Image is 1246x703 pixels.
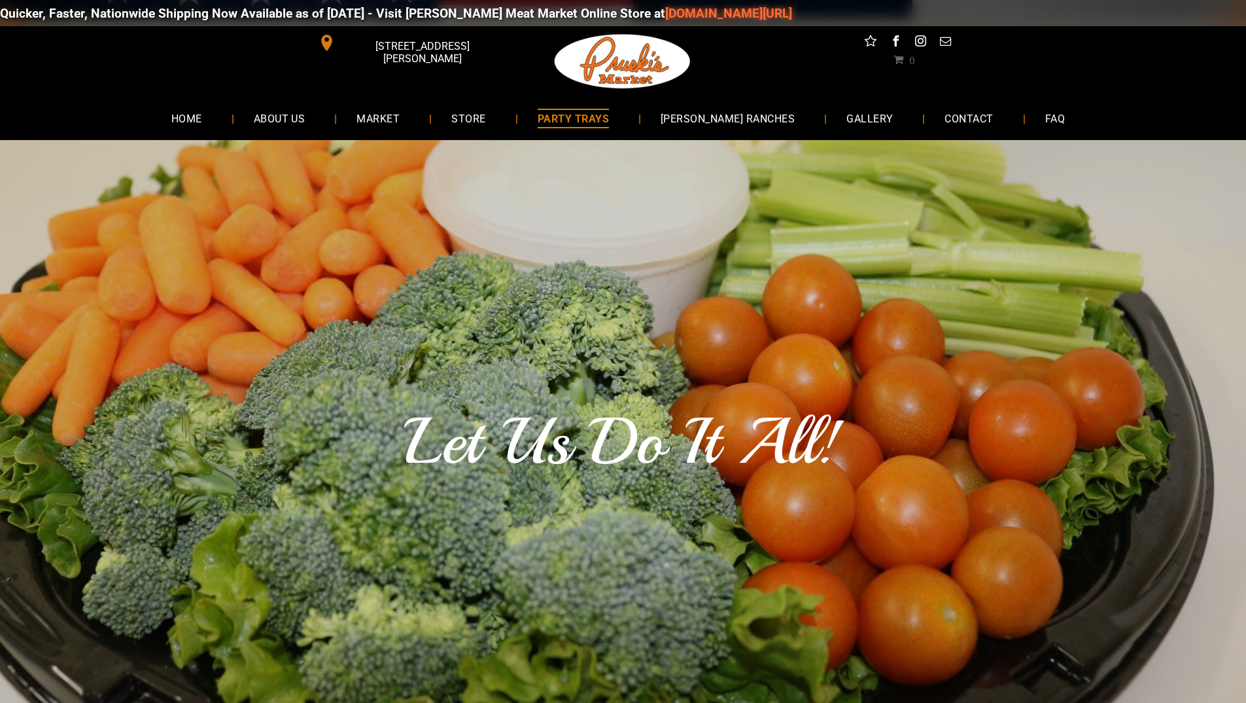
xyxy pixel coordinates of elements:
[337,33,506,71] span: [STREET_ADDRESS][PERSON_NAME]
[552,26,693,97] img: Pruski-s+Market+HQ+Logo2-1920w.png
[405,401,841,482] font: Let Us Do It All!
[912,33,929,53] a: instagram
[309,33,510,53] a: [STREET_ADDRESS][PERSON_NAME]
[925,101,1012,135] a: CONTACT
[518,101,629,135] a: PARTY TRAYS
[937,33,954,53] a: email
[1026,101,1084,135] a: FAQ
[234,101,325,135] a: ABOUT US
[862,33,879,53] a: Social network
[827,101,912,135] a: GALLERY
[337,101,419,135] a: MARKET
[641,101,814,135] a: [PERSON_NAME] RANCHES
[152,101,222,135] a: HOME
[909,54,914,65] span: 0
[432,101,505,135] a: STORE
[887,33,904,53] a: facebook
